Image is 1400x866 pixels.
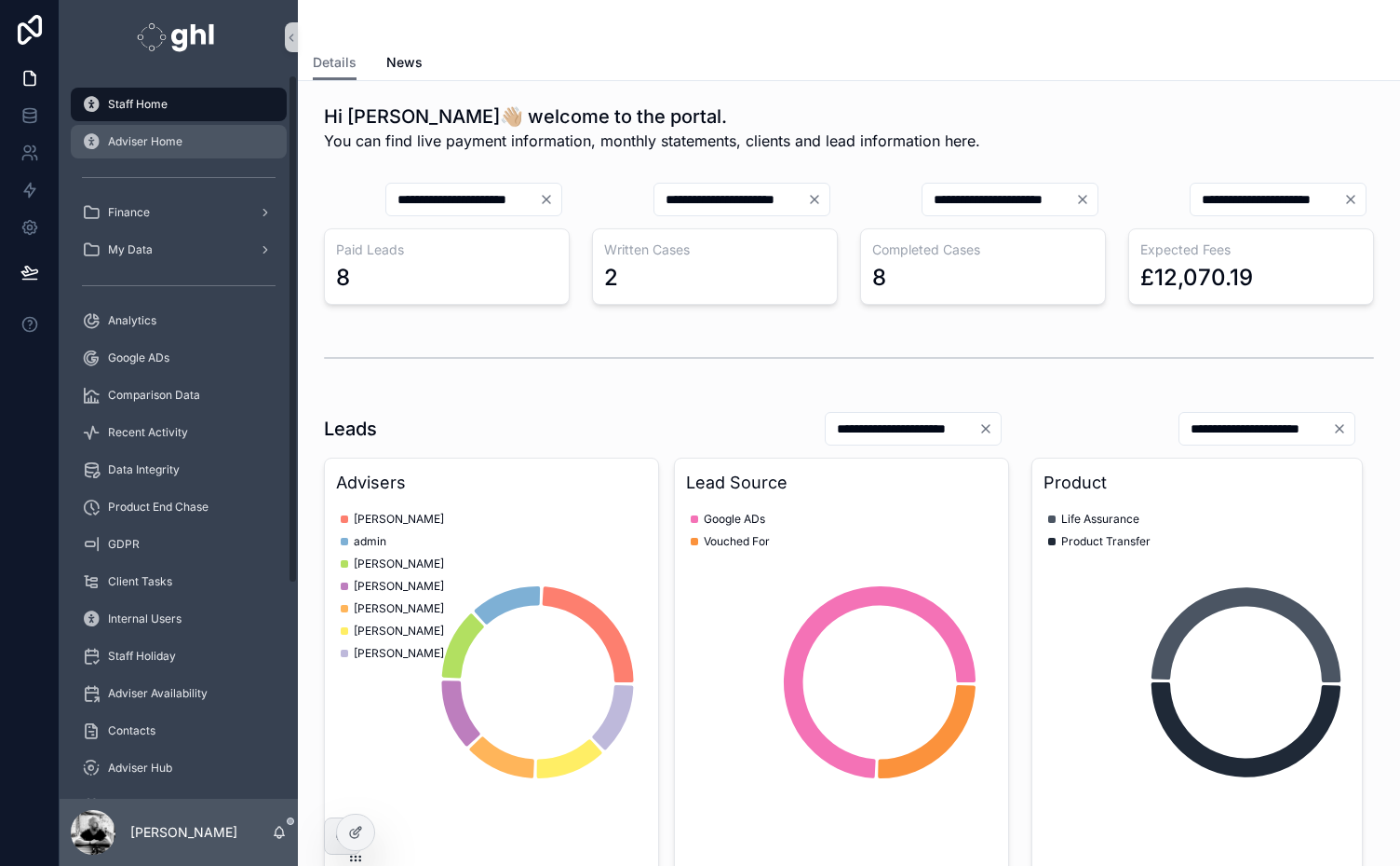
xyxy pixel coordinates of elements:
[108,351,169,365] span: Google ADs
[71,341,287,375] a: Google ADs
[108,313,156,328] span: Analytics
[336,241,558,259] h3: Paid Leads
[71,789,287,822] a: Meet The Team
[354,534,386,549] span: admin
[108,537,140,552] span: GDPR
[108,649,176,664] span: Staff Holiday
[108,761,172,776] span: Adviser Hub
[539,192,561,207] button: Clear
[1332,421,1354,436] button: Clear
[324,416,377,442] h1: Leads
[1343,192,1366,207] button: Clear
[108,242,153,257] span: My Data
[1140,263,1253,293] div: £12,070.19
[71,125,287,158] a: Adviser Home
[108,574,172,589] span: Client Tasks
[71,88,287,121] a: Staff Home
[108,686,208,701] span: Adviser Availability
[604,263,618,293] div: 2
[71,714,287,748] a: Contacts
[71,416,287,449] a: Recent Activity
[604,241,826,259] h3: Written Cases
[108,462,180,477] span: Data Integrity
[71,378,287,412] a: Comparison Data
[978,421,1001,436] button: Clear
[324,103,980,130] h1: Hi [PERSON_NAME]👋🏼 welcome to the portal.
[130,823,237,842] p: [PERSON_NAME]
[71,639,287,673] a: Staff Holiday
[108,612,182,626] span: Internal Users
[1061,534,1151,549] span: Product Transfer
[313,46,357,81] a: Details
[324,130,980,152] span: You can find live payment information, monthly statements, clients and lead information here.
[71,565,287,598] a: Client Tasks
[71,304,287,337] a: Analytics
[313,53,357,72] span: Details
[386,46,423,83] a: News
[108,500,209,515] span: Product End Chase
[872,241,1094,259] h3: Completed Cases
[108,134,182,149] span: Adviser Home
[108,798,191,813] span: Meet The Team
[1061,512,1139,527] span: Life Assurance
[71,196,287,229] a: Finance
[108,205,150,220] span: Finance
[108,723,155,738] span: Contacts
[336,470,647,496] h3: Advisers
[354,646,444,661] span: [PERSON_NAME]
[354,579,444,594] span: [PERSON_NAME]
[108,425,188,440] span: Recent Activity
[704,512,765,527] span: Google ADs
[137,22,220,52] img: App logo
[807,192,829,207] button: Clear
[1043,503,1351,861] div: chart
[71,751,287,785] a: Adviser Hub
[108,388,200,403] span: Comparison Data
[1075,192,1097,207] button: Clear
[336,263,350,293] div: 8
[71,677,287,710] a: Adviser Availability
[1140,241,1362,259] h3: Expected Fees
[686,503,997,861] div: chart
[354,601,444,616] span: [PERSON_NAME]
[71,453,287,487] a: Data Integrity
[336,503,647,861] div: chart
[704,534,770,549] span: Vouched For
[386,53,423,72] span: News
[71,602,287,636] a: Internal Users
[60,75,298,799] div: scrollable content
[354,557,444,571] span: [PERSON_NAME]
[686,470,997,496] h3: Lead Source
[872,263,886,293] div: 8
[71,490,287,524] a: Product End Chase
[354,624,444,639] span: [PERSON_NAME]
[108,97,168,112] span: Staff Home
[1043,470,1351,496] h3: Product
[354,512,444,527] span: [PERSON_NAME]
[71,528,287,561] a: GDPR
[71,233,287,267] a: My Data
